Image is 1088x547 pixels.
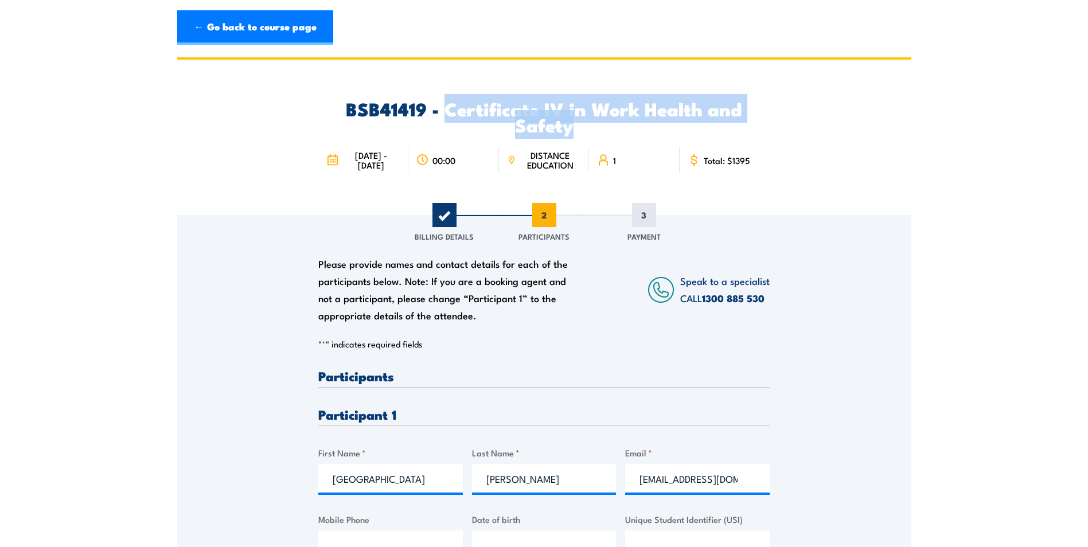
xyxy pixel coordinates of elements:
label: Mobile Phone [318,513,463,526]
span: Participants [518,230,570,242]
span: [DATE] - [DATE] [342,150,400,170]
p: " " indicates required fields [318,338,770,350]
label: First Name [318,446,463,459]
span: 1 [613,155,616,165]
h2: BSB41419 - Certificate IV in Work Health and Safety [318,100,770,132]
span: Billing Details [415,230,474,242]
label: Last Name [472,446,617,459]
span: Total: $1395 [704,155,750,165]
span: DISTANCE EDUCATION [519,150,581,170]
label: Unique Student Identifier (USI) [625,513,770,526]
h3: Participants [318,369,770,382]
span: 00:00 [432,155,455,165]
label: Date of birth [472,513,617,526]
a: ← Go back to course page [177,10,333,45]
span: 1 [432,203,457,227]
h3: Participant 1 [318,408,770,421]
span: 2 [532,203,556,227]
span: Payment [627,230,661,242]
div: Please provide names and contact details for each of the participants below. Note: If you are a b... [318,255,579,324]
label: Email [625,446,770,459]
span: Speak to a specialist CALL [680,273,770,305]
span: 3 [632,203,656,227]
a: 1300 885 530 [702,291,765,306]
